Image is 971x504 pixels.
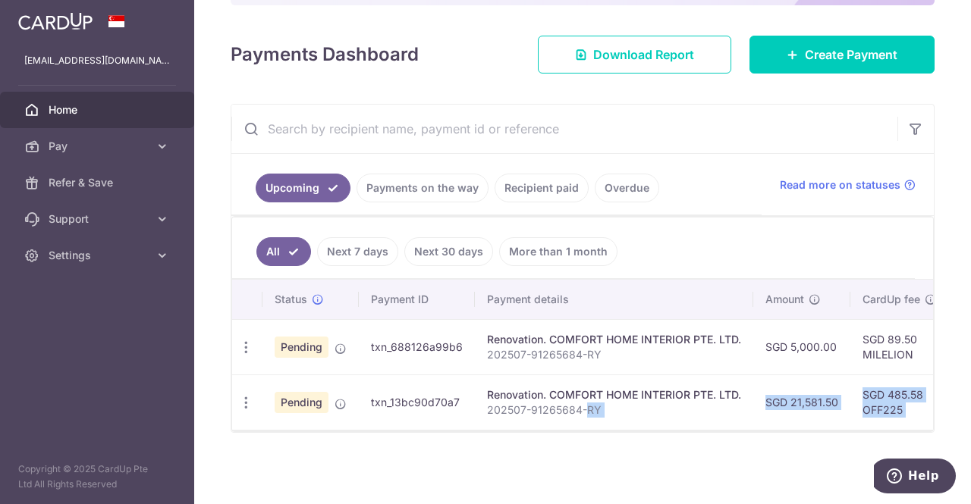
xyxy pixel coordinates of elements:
[595,174,659,202] a: Overdue
[256,237,311,266] a: All
[805,45,897,64] span: Create Payment
[18,12,93,30] img: CardUp
[49,248,149,263] span: Settings
[487,387,741,402] div: Renovation. COMFORT HOME INTERIOR PTE. LTD.
[231,105,897,153] input: Search by recipient name, payment id or reference
[359,374,475,430] td: txn_13bc90d70a7
[495,174,589,202] a: Recipient paid
[231,41,419,68] h4: Payments Dashboard
[538,36,731,74] a: Download Report
[487,332,741,347] div: Renovation. COMFORT HOME INTERIOR PTE. LTD.
[359,280,475,319] th: Payment ID
[753,374,850,430] td: SGD 21,581.50
[850,374,949,430] td: SGD 485.58 OFF225
[317,237,398,266] a: Next 7 days
[24,53,170,68] p: [EMAIL_ADDRESS][DOMAIN_NAME]
[780,177,916,193] a: Read more on statuses
[275,292,307,307] span: Status
[275,392,328,413] span: Pending
[765,292,804,307] span: Amount
[863,292,920,307] span: CardUp fee
[275,337,328,358] span: Pending
[593,45,694,64] span: Download Report
[850,319,949,374] td: SGD 89.50 MILELION
[359,319,475,374] td: txn_688126a99b6
[499,237,617,266] a: More than 1 month
[49,211,149,227] span: Support
[749,36,935,74] a: Create Payment
[475,280,753,319] th: Payment details
[487,402,741,418] p: 202507-91265684-RY
[256,174,350,202] a: Upcoming
[487,347,741,362] p: 202507-91265684-RY
[753,319,850,374] td: SGD 5,000.00
[874,459,956,496] iframe: Opens a widget where you can find more information
[49,139,149,154] span: Pay
[780,177,900,193] span: Read more on statuses
[404,237,493,266] a: Next 30 days
[49,175,149,190] span: Refer & Save
[49,102,149,117] span: Home
[357,174,489,202] a: Payments on the way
